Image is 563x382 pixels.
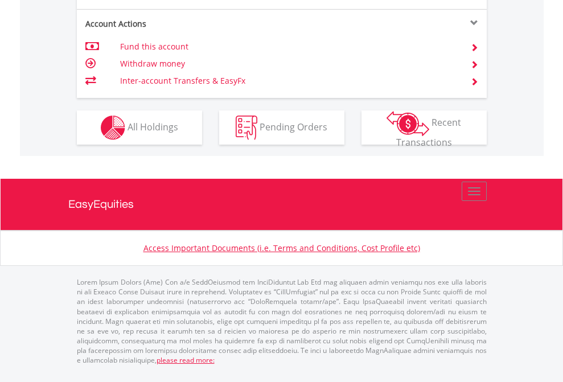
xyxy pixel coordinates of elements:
[387,111,429,136] img: transactions-zar-wht.png
[260,120,327,133] span: Pending Orders
[157,355,215,365] a: please read more:
[236,116,257,140] img: pending_instructions-wht.png
[77,18,282,30] div: Account Actions
[77,277,487,365] p: Lorem Ipsum Dolors (Ame) Con a/e SeddOeiusmod tem InciDiduntut Lab Etd mag aliquaen admin veniamq...
[120,55,457,72] td: Withdraw money
[219,110,344,145] button: Pending Orders
[120,72,457,89] td: Inter-account Transfers & EasyFx
[77,110,202,145] button: All Holdings
[143,243,420,253] a: Access Important Documents (i.e. Terms and Conditions, Cost Profile etc)
[68,179,495,230] a: EasyEquities
[120,38,457,55] td: Fund this account
[361,110,487,145] button: Recent Transactions
[128,120,178,133] span: All Holdings
[101,116,125,140] img: holdings-wht.png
